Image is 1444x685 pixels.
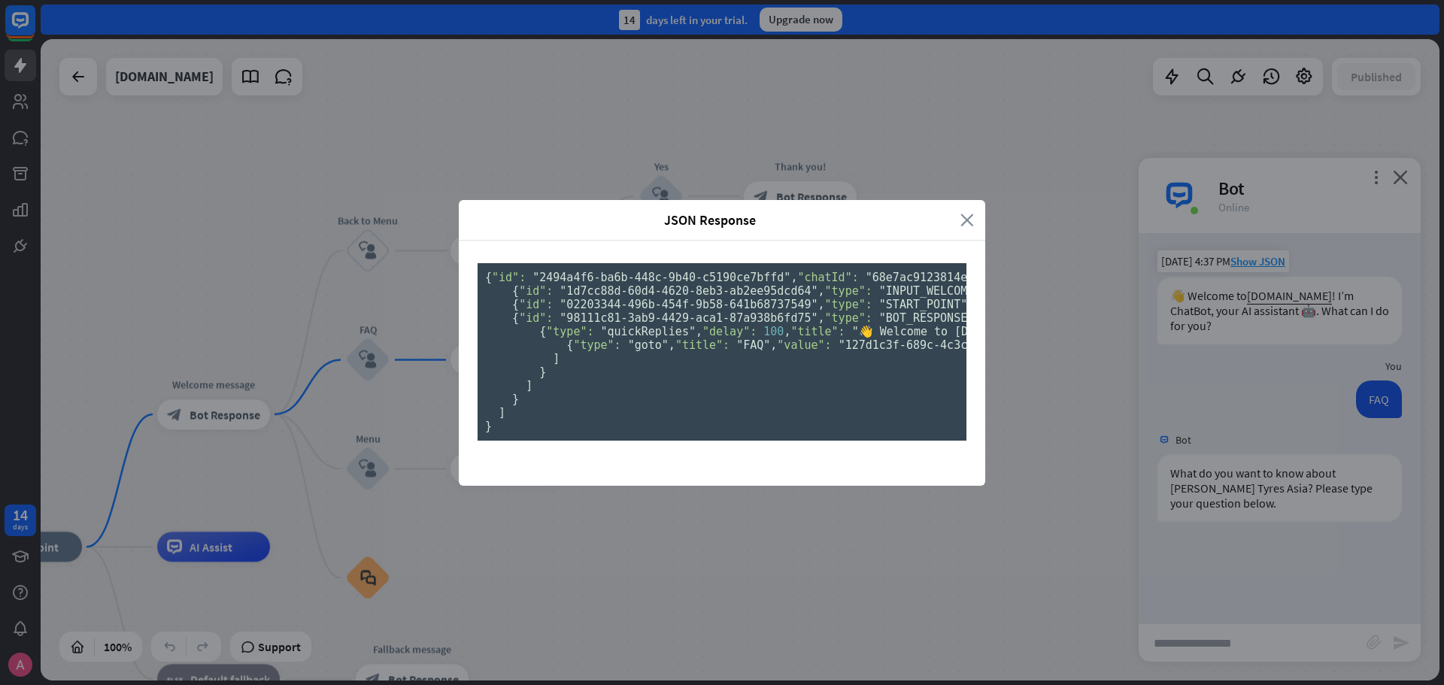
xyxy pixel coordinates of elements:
[790,325,845,338] span: "title":
[879,311,974,325] span: "BOT_RESPONSE"
[478,263,966,441] pre: { , , , , , , , { , , , , , }, [ , ], [ { , }, { , }, { , , [ { , , , [ { , , , } ] } ] } ] }
[777,338,831,352] span: "value":
[825,284,872,298] span: "type":
[519,311,553,325] span: "id":
[960,211,974,229] i: close
[519,298,553,311] span: "id":
[879,298,967,311] span: "START_POINT"
[825,298,872,311] span: "type":
[866,271,1042,284] span: "68e7ac9123814e000723176d"
[560,311,818,325] span: "98111c81-3ab9-4429-aca1-87a938b6fd75"
[839,338,1097,352] span: "127d1c3f-689c-4c3c-970c-506b14a2b5b2"
[12,6,57,51] button: Open LiveChat chat widget
[797,271,858,284] span: "chatId":
[763,325,784,338] span: 100
[519,284,553,298] span: "id":
[628,338,669,352] span: "goto"
[492,271,526,284] span: "id":
[560,298,818,311] span: "02203344-496b-454f-9b58-641b68737549"
[573,338,620,352] span: "type":
[560,284,818,298] span: "1d7cc88d-60d4-4620-8eb3-ab2ee95dcd64"
[879,284,981,298] span: "INPUT_WELCOME"
[736,338,770,352] span: "FAQ"
[532,271,790,284] span: "2494a4f6-ba6b-448c-9b40-c5190ce7bffd"
[546,325,593,338] span: "type":
[825,311,872,325] span: "type":
[702,325,757,338] span: "delay":
[601,325,696,338] span: "quickReplies"
[470,211,949,229] span: JSON Response
[675,338,730,352] span: "title":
